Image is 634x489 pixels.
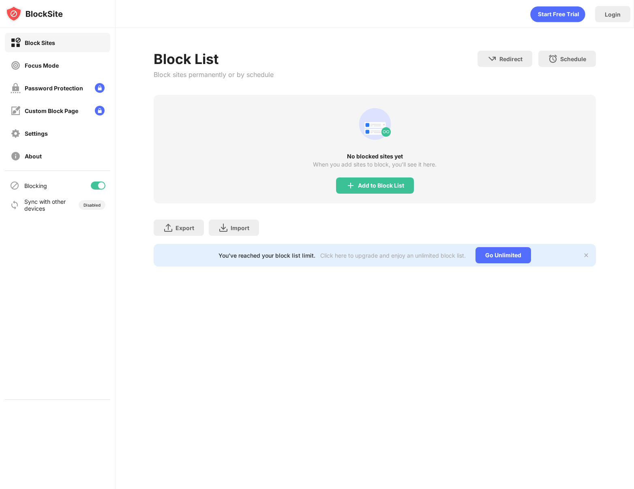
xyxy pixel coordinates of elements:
[11,151,21,161] img: about-off.svg
[25,39,55,46] div: Block Sites
[24,198,66,212] div: Sync with other devices
[154,51,274,67] div: Block List
[356,105,394,143] div: animation
[154,70,274,79] div: Block sites permanently or by schedule
[6,6,63,22] img: logo-blocksite.svg
[10,200,19,210] img: sync-icon.svg
[95,83,105,93] img: lock-menu.svg
[320,252,466,259] div: Click here to upgrade and enjoy an unlimited block list.
[25,153,42,160] div: About
[231,224,249,231] div: Import
[11,128,21,139] img: settings-off.svg
[25,62,59,69] div: Focus Mode
[10,181,19,190] img: blocking-icon.svg
[583,252,589,258] img: x-button.svg
[25,85,83,92] div: Password Protection
[218,252,315,259] div: You’ve reached your block list limit.
[25,130,48,137] div: Settings
[499,56,523,62] div: Redirect
[11,83,21,93] img: password-protection-off.svg
[154,153,596,160] div: No blocked sites yet
[25,107,78,114] div: Custom Block Page
[11,60,21,70] img: focus-off.svg
[530,6,585,22] div: animation
[11,38,21,48] img: block-on.svg
[358,182,404,189] div: Add to Block List
[84,203,101,207] div: Disabled
[605,11,621,18] div: Login
[95,106,105,115] img: lock-menu.svg
[24,182,47,189] div: Blocking
[313,161,437,168] div: When you add sites to block, you’ll see it here.
[176,224,194,231] div: Export
[475,247,531,263] div: Go Unlimited
[11,106,21,116] img: customize-block-page-off.svg
[560,56,586,62] div: Schedule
